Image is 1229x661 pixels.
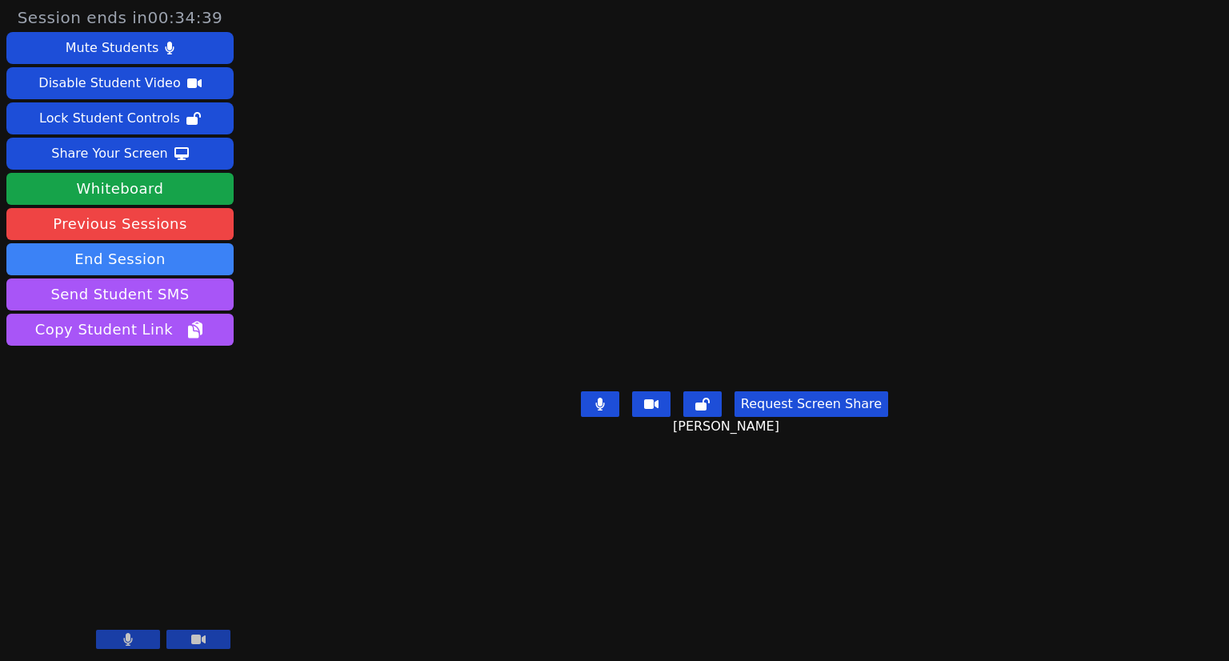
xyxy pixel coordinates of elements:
[18,6,223,29] span: Session ends in
[148,8,223,27] time: 00:34:39
[66,35,158,61] div: Mute Students
[51,141,168,166] div: Share Your Screen
[6,102,234,134] button: Lock Student Controls
[6,173,234,205] button: Whiteboard
[6,278,234,310] button: Send Student SMS
[35,318,205,341] span: Copy Student Link
[673,417,783,436] span: [PERSON_NAME]
[6,138,234,170] button: Share Your Screen
[39,106,180,131] div: Lock Student Controls
[38,70,180,96] div: Disable Student Video
[6,208,234,240] a: Previous Sessions
[6,32,234,64] button: Mute Students
[6,243,234,275] button: End Session
[735,391,888,417] button: Request Screen Share
[6,314,234,346] button: Copy Student Link
[6,67,234,99] button: Disable Student Video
